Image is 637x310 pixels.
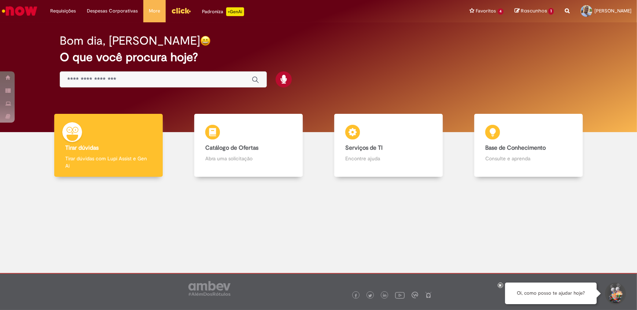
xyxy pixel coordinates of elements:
button: Iniciar Conversa de Suporte [604,283,626,305]
span: Favoritos [476,7,496,15]
p: Tirar dúvidas com Lupi Assist e Gen Ai [65,155,152,169]
img: click_logo_yellow_360x200.png [171,5,191,16]
p: Encontre ajuda [345,155,432,162]
h2: O que você procura hoje? [60,51,578,64]
p: Consulte e aprenda [485,155,572,162]
span: More [149,7,160,15]
img: logo_footer_facebook.png [354,294,358,298]
div: Oi, como posso te ajudar hoje? [505,283,597,304]
b: Tirar dúvidas [65,144,99,152]
img: ServiceNow [1,4,38,18]
span: Requisições [50,7,76,15]
img: logo_footer_ambev_rotulo_gray.png [188,281,231,296]
a: Serviços de TI Encontre ajuda [318,114,459,177]
span: 1 [548,8,554,15]
img: logo_footer_youtube.png [395,290,405,300]
img: logo_footer_linkedin.png [383,294,387,298]
b: Serviços de TI [345,144,383,152]
img: happy-face.png [200,36,211,46]
b: Base de Conhecimento [485,144,546,152]
h2: Bom dia, [PERSON_NAME] [60,34,200,47]
span: 4 [498,8,504,15]
img: logo_footer_naosei.png [425,292,432,298]
a: Rascunhos [515,8,554,15]
span: Rascunhos [521,7,547,14]
a: Base de Conhecimento Consulte e aprenda [459,114,599,177]
a: Catálogo de Ofertas Abra uma solicitação [178,114,318,177]
b: Catálogo de Ofertas [205,144,258,152]
a: Tirar dúvidas Tirar dúvidas com Lupi Assist e Gen Ai [38,114,178,177]
div: Padroniza [202,7,244,16]
span: [PERSON_NAME] [594,8,632,14]
img: logo_footer_workplace.png [412,292,418,298]
p: Abra uma solicitação [205,155,292,162]
img: logo_footer_twitter.png [368,294,372,298]
span: Despesas Corporativas [87,7,138,15]
p: +GenAi [226,7,244,16]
